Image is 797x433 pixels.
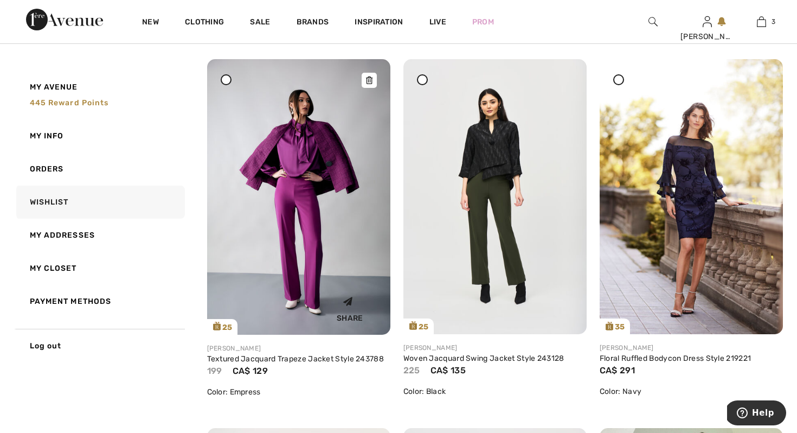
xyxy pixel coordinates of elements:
a: Prom [472,16,494,28]
div: Color: Black [403,386,587,397]
a: Sale [250,17,270,29]
a: 25 [403,59,587,334]
div: [PERSON_NAME] [680,31,734,42]
div: [PERSON_NAME] [207,343,390,353]
a: New [142,17,159,29]
span: 445 Reward points [30,98,109,107]
img: My Info [703,15,712,28]
div: [PERSON_NAME] [600,343,783,353]
span: 225 [403,365,420,375]
span: 3 [772,17,775,27]
span: CA$ 291 [600,365,635,375]
a: Wishlist [14,186,185,219]
span: 199 [207,366,222,376]
img: frank-lyman-dresses-jumpsuits-navy_219221_1_a86d_search.jpg [600,59,783,334]
iframe: Opens a widget where you can find more information [727,400,786,428]
img: joseph-ribkoff-jackets-blazers-black_2431281_e716_search.jpg [403,59,587,334]
a: 25 [207,59,390,335]
img: My Bag [757,15,766,28]
span: CA$ 129 [233,366,268,376]
a: Log out [14,329,185,362]
div: Color: Empress [207,386,390,398]
div: Color: Navy [600,386,783,397]
a: Orders [14,152,185,186]
a: Clothing [185,17,224,29]
img: search the website [648,15,658,28]
img: 1ère Avenue [26,9,103,30]
span: CA$ 135 [430,365,466,375]
a: Woven Jacquard Swing Jacket Style 243128 [403,354,564,363]
a: 35 [600,59,783,334]
a: Sign In [703,16,712,27]
a: 3 [735,15,788,28]
a: My Addresses [14,219,185,252]
div: [PERSON_NAME] [403,343,587,353]
a: Brands [297,17,329,29]
a: Floral Ruffled Bodycon Dress Style 219221 [600,354,751,363]
div: Share [318,288,382,327]
span: Inspiration [355,17,403,29]
a: My Info [14,119,185,152]
img: joseph-ribkoff-jackets-blazers-empress_243788e1_11f6_search.jpg [207,59,390,335]
a: Payment Methods [14,285,185,318]
span: My Avenue [30,81,78,93]
a: Live [429,16,446,28]
a: Textured Jacquard Trapeze Jacket Style 243788 [207,354,384,364]
a: My Closet [14,252,185,285]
